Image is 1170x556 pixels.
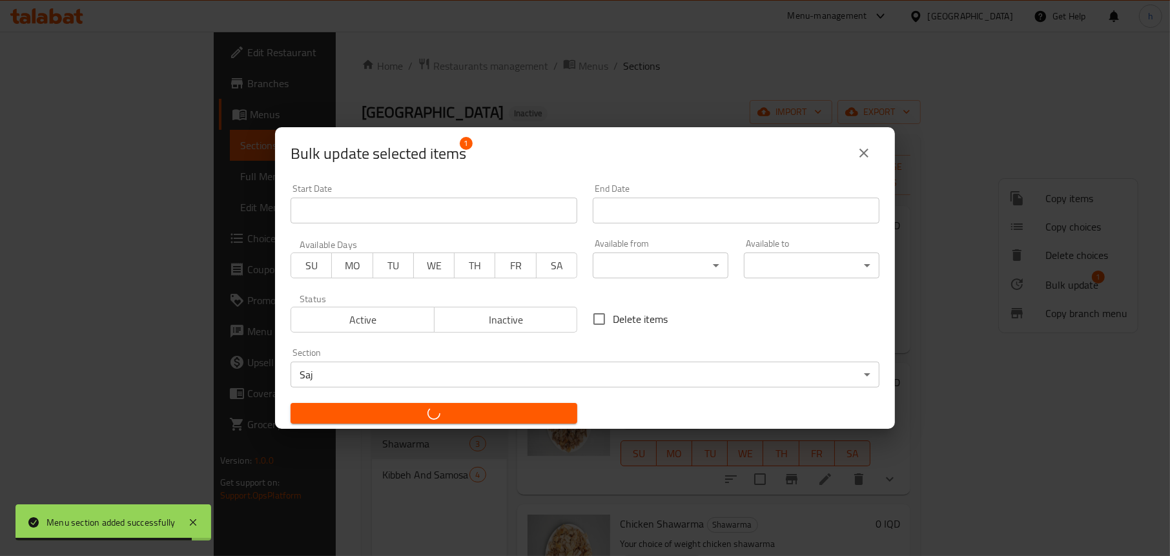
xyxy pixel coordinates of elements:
[291,362,879,387] div: Saj
[744,252,879,278] div: ​
[296,311,429,329] span: Active
[542,256,572,275] span: SA
[291,307,435,333] button: Active
[378,256,409,275] span: TU
[500,256,531,275] span: FR
[536,252,577,278] button: SA
[460,256,490,275] span: TH
[593,252,728,278] div: ​
[291,143,466,164] span: Selected items count
[454,252,495,278] button: TH
[46,515,175,530] div: Menu section added successfully
[440,311,573,329] span: Inactive
[291,252,332,278] button: SU
[613,311,668,327] span: Delete items
[337,256,367,275] span: MO
[460,137,473,150] span: 1
[848,138,879,169] button: close
[495,252,536,278] button: FR
[373,252,414,278] button: TU
[413,252,455,278] button: WE
[434,307,578,333] button: Inactive
[331,252,373,278] button: MO
[419,256,449,275] span: WE
[296,256,327,275] span: SU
